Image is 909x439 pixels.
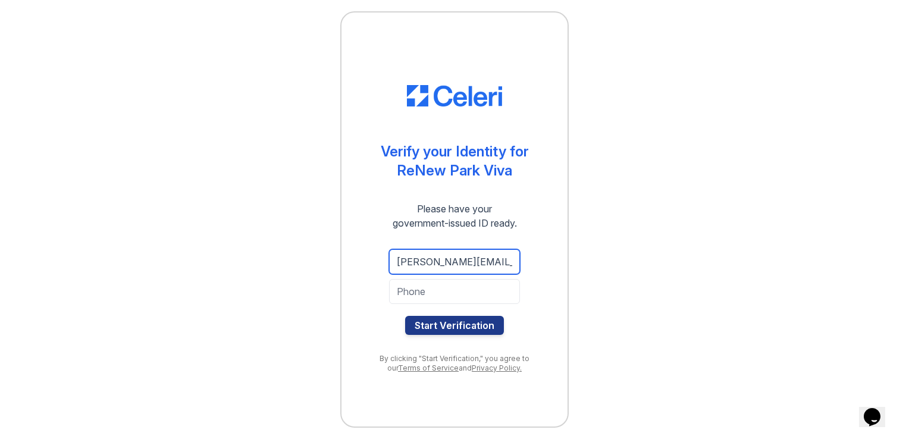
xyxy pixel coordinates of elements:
[859,391,897,427] iframe: chat widget
[371,202,538,230] div: Please have your government-issued ID ready.
[472,363,522,372] a: Privacy Policy.
[389,279,520,304] input: Phone
[365,354,544,373] div: By clicking "Start Verification," you agree to our and
[381,142,529,180] div: Verify your Identity for ReNew Park Viva
[398,363,459,372] a: Terms of Service
[389,249,520,274] input: Email
[405,316,504,335] button: Start Verification
[407,85,502,106] img: CE_Logo_Blue-a8612792a0a2168367f1c8372b55b34899dd931a85d93a1a3d3e32e68fde9ad4.png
